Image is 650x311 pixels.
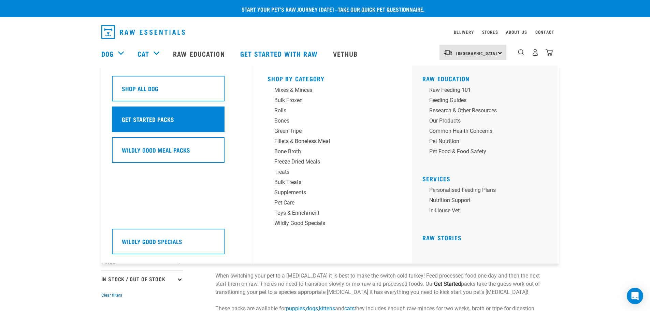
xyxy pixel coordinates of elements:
[532,49,539,56] img: user.png
[274,209,381,217] div: Toys & Enrichment
[429,147,536,156] div: Pet Food & Food Safety
[274,158,381,166] div: Freeze Dried Meals
[422,207,552,217] a: In-house vet
[268,75,397,81] h5: Shop By Category
[429,86,536,94] div: Raw Feeding 101
[268,178,397,188] a: Bulk Treats
[444,50,453,56] img: van-moving.png
[274,86,381,94] div: Mixes & Minces
[112,76,242,107] a: Shop All Dog
[429,107,536,115] div: Research & Other Resources
[268,158,397,168] a: Freeze Dried Meals
[422,86,552,96] a: Raw Feeding 101
[268,107,397,117] a: Rolls
[101,25,185,39] img: Raw Essentials Logo
[434,281,461,287] strong: Get Started
[268,168,397,178] a: Treats
[326,40,366,67] a: Vethub
[274,168,381,176] div: Treats
[112,229,242,259] a: Wildly Good Specials
[274,147,381,156] div: Bone Broth
[429,137,536,145] div: Pet Nutrition
[274,199,381,207] div: Pet Care
[274,219,381,227] div: Wildly Good Specials
[422,107,552,117] a: Research & Other Resources
[166,40,233,67] a: Raw Education
[138,48,149,59] a: Cat
[268,86,397,96] a: Mixes & Minces
[422,186,552,196] a: Personalised Feeding Plans
[535,31,554,33] a: Contact
[268,219,397,229] a: Wildly Good Specials
[268,188,397,199] a: Supplements
[112,107,242,137] a: Get Started Packs
[274,96,381,104] div: Bulk Frozen
[422,175,552,181] h5: Services
[422,96,552,107] a: Feeding Guides
[454,31,474,33] a: Delivery
[268,209,397,219] a: Toys & Enrichment
[268,127,397,137] a: Green Tripe
[96,23,554,42] nav: dropdown navigation
[422,196,552,207] a: Nutrition Support
[268,137,397,147] a: Fillets & Boneless Meat
[482,31,498,33] a: Stores
[422,77,470,80] a: Raw Education
[274,178,381,186] div: Bulk Treats
[101,270,183,287] p: In Stock / Out Of Stock
[268,96,397,107] a: Bulk Frozen
[429,117,536,125] div: Our Products
[268,147,397,158] a: Bone Broth
[274,188,381,197] div: Supplements
[518,49,524,56] img: home-icon-1@2x.png
[274,127,381,135] div: Green Tripe
[122,84,158,93] h5: Shop All Dog
[422,127,552,137] a: Common Health Concerns
[456,52,497,54] span: [GEOGRAPHIC_DATA]
[627,288,643,304] div: Open Intercom Messenger
[233,40,326,67] a: Get started with Raw
[422,147,552,158] a: Pet Food & Food Safety
[429,96,536,104] div: Feeding Guides
[268,199,397,209] a: Pet Care
[546,49,553,56] img: home-icon@2x.png
[101,292,122,298] button: Clear filters
[274,137,381,145] div: Fillets & Boneless Meat
[506,31,527,33] a: About Us
[422,236,462,239] a: Raw Stories
[422,137,552,147] a: Pet Nutrition
[338,8,424,11] a: take our quick pet questionnaire.
[274,117,381,125] div: Bones
[122,145,190,154] h5: Wildly Good Meal Packs
[422,117,552,127] a: Our Products
[122,237,182,246] h5: Wildly Good Specials
[274,107,381,115] div: Rolls
[429,127,536,135] div: Common Health Concerns
[122,115,174,124] h5: Get Started Packs
[101,48,114,59] a: Dog
[112,137,242,168] a: Wildly Good Meal Packs
[268,117,397,127] a: Bones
